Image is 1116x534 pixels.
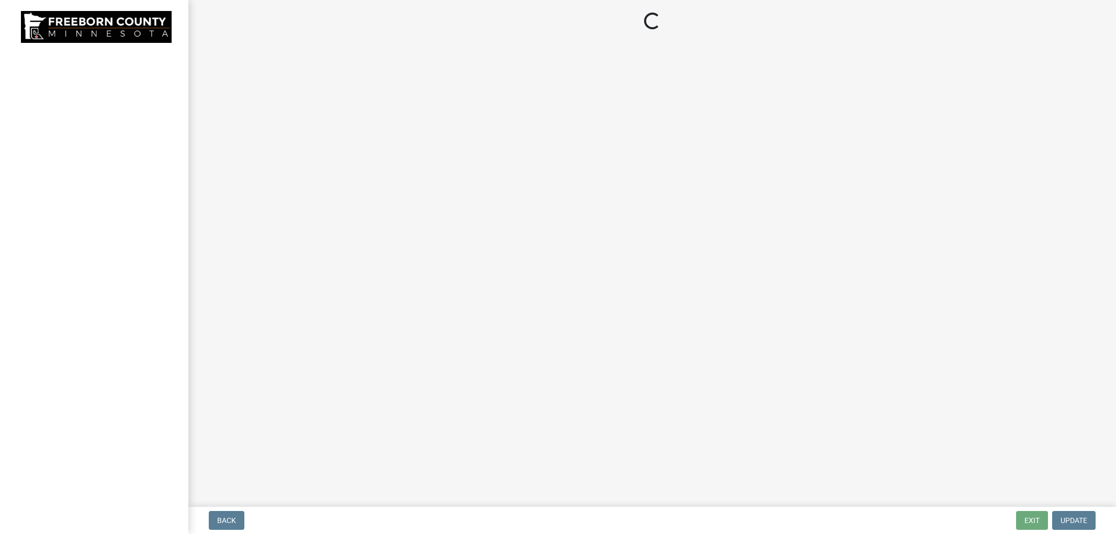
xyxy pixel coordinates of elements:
[1052,511,1096,530] button: Update
[209,511,244,530] button: Back
[1061,516,1087,525] span: Update
[217,516,236,525] span: Back
[1016,511,1048,530] button: Exit
[21,11,172,43] img: Freeborn County, Minnesota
